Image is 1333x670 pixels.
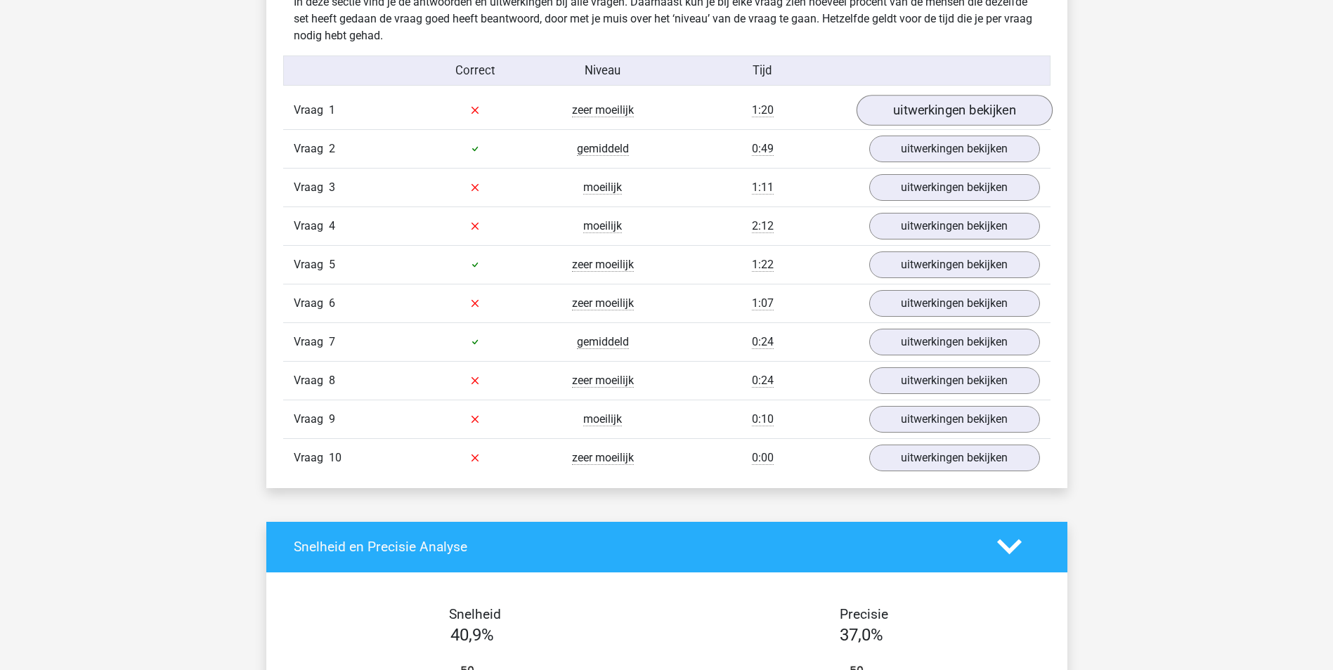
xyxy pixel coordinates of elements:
[577,335,629,349] span: gemiddeld
[583,219,622,233] span: moeilijk
[294,295,329,312] span: Vraag
[294,179,329,196] span: Vraag
[869,213,1040,239] a: uitwerkingen bekijken
[294,372,329,389] span: Vraag
[583,180,622,195] span: moeilijk
[869,329,1040,355] a: uitwerkingen bekijken
[869,445,1040,471] a: uitwerkingen bekijken
[752,335,774,349] span: 0:24
[329,412,335,426] span: 9
[752,374,774,388] span: 0:24
[294,140,329,157] span: Vraag
[329,258,335,271] span: 5
[752,451,774,465] span: 0:00
[869,251,1040,278] a: uitwerkingen bekijken
[572,296,634,310] span: zeer moeilijk
[666,62,858,79] div: Tijd
[752,180,774,195] span: 1:11
[752,412,774,426] span: 0:10
[294,411,329,428] span: Vraag
[869,406,1040,433] a: uitwerkingen bekijken
[752,258,774,272] span: 1:22
[572,451,634,465] span: zeer moeilijk
[869,174,1040,201] a: uitwerkingen bekijken
[294,256,329,273] span: Vraag
[752,219,774,233] span: 2:12
[294,334,329,350] span: Vraag
[329,103,335,117] span: 1
[572,103,634,117] span: zeer moeilijk
[683,606,1046,622] h4: Precisie
[450,625,494,645] span: 40,9%
[329,335,335,348] span: 7
[329,219,335,232] span: 4
[539,62,667,79] div: Niveau
[329,142,335,155] span: 2
[572,374,634,388] span: zeer moeilijk
[294,218,329,235] span: Vraag
[752,142,774,156] span: 0:49
[583,412,622,426] span: moeilijk
[752,103,774,117] span: 1:20
[329,180,335,194] span: 3
[294,606,656,622] h4: Snelheid
[329,374,335,387] span: 8
[294,102,329,119] span: Vraag
[411,62,539,79] div: Correct
[856,95,1052,126] a: uitwerkingen bekijken
[577,142,629,156] span: gemiddeld
[329,296,335,310] span: 6
[869,367,1040,394] a: uitwerkingen bekijken
[869,290,1040,317] a: uitwerkingen bekijken
[572,258,634,272] span: zeer moeilijk
[869,136,1040,162] a: uitwerkingen bekijken
[329,451,342,464] span: 10
[294,449,329,466] span: Vraag
[752,296,774,310] span: 1:07
[294,539,976,555] h4: Snelheid en Precisie Analyse
[840,625,883,645] span: 37,0%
